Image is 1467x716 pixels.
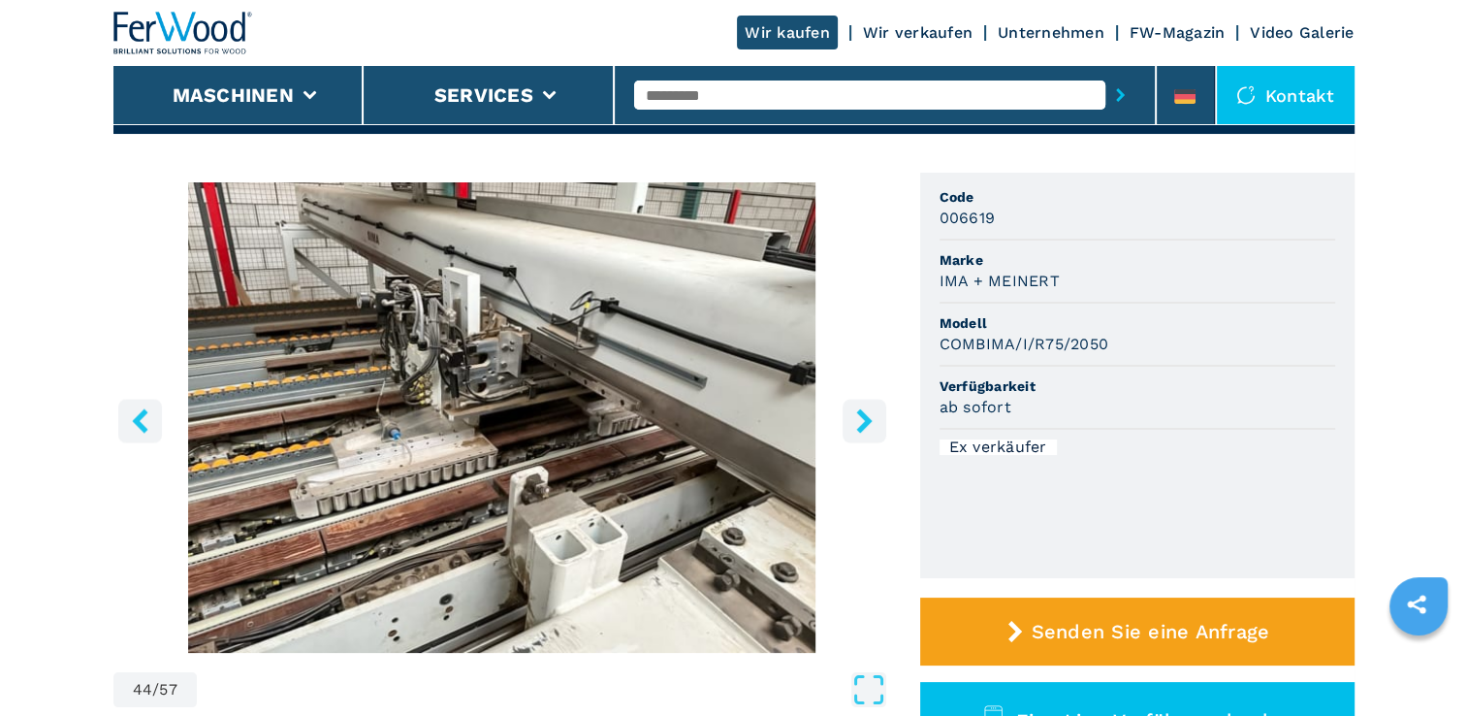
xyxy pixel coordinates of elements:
h3: IMA + MEINERT [940,270,1060,292]
h3: COMBIMA/I/R75/2050 [940,333,1109,355]
img: Kontakt [1236,85,1256,105]
a: sharethis [1392,580,1441,629]
button: left-button [118,399,162,442]
span: / [152,682,159,698]
a: Unternehmen [998,23,1104,42]
div: Go to Slide 44 [113,182,891,653]
div: Kontakt [1217,66,1355,124]
button: Open Fullscreen [202,672,886,707]
span: Modell [940,313,1335,333]
button: submit-button [1105,73,1135,117]
span: Marke [940,250,1335,270]
span: 57 [159,682,177,698]
span: Verfügbarkeit [940,376,1335,396]
img: Ferwood [113,12,253,54]
img: Kantenanleim- und Bearbeitungslinie IMA + MEINERT COMBIMA/I/R75/2050 [113,182,891,653]
a: Video Galerie [1250,23,1354,42]
button: Maschinen [173,83,294,107]
h3: ab sofort [940,396,1011,418]
a: Wir verkaufen [863,23,973,42]
iframe: Chat [1385,629,1452,701]
span: Senden Sie eine Anfrage [1031,620,1269,643]
button: Senden Sie eine Anfrage [920,598,1355,666]
a: FW-Magazin [1130,23,1226,42]
div: Ex verkäufer [940,439,1057,455]
span: Code [940,187,1335,207]
button: Services [434,83,533,107]
button: right-button [843,399,886,442]
a: Wir kaufen [737,16,838,49]
span: 44 [133,682,153,698]
h3: 006619 [940,207,996,229]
